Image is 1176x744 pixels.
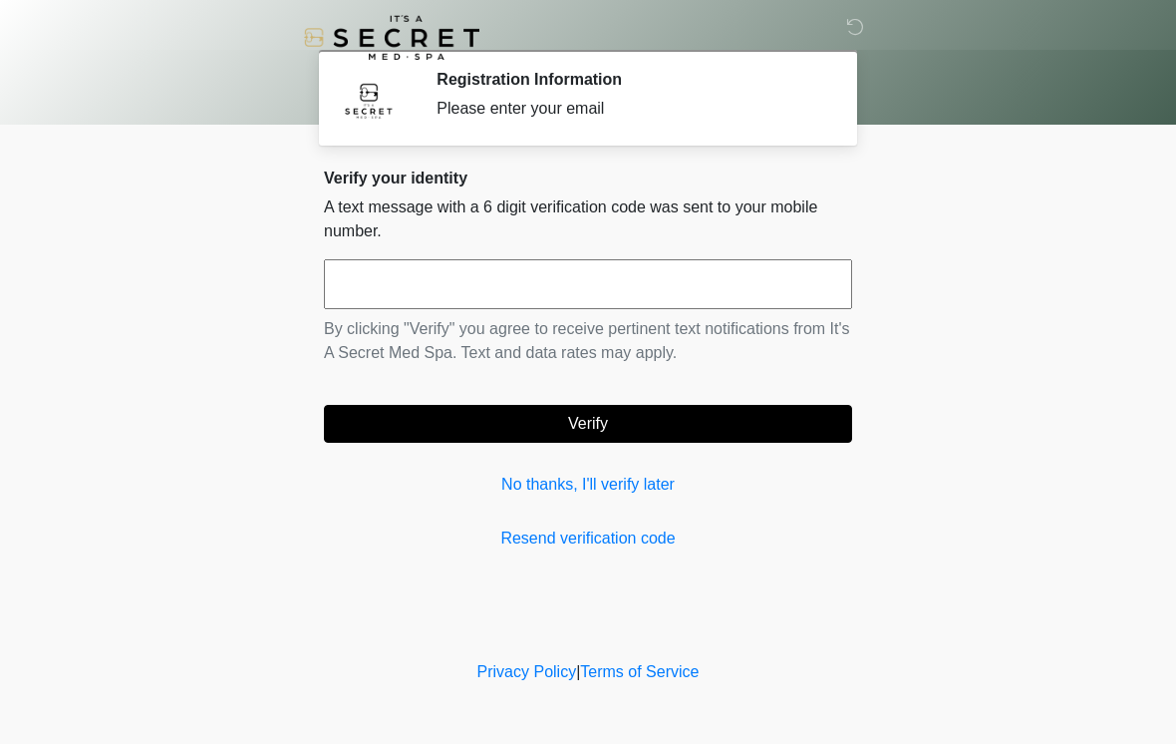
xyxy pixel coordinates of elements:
a: Terms of Service [580,663,699,680]
button: Verify [324,405,852,443]
p: A text message with a 6 digit verification code was sent to your mobile number. [324,195,852,243]
a: Privacy Policy [477,663,577,680]
h2: Registration Information [437,70,822,89]
h2: Verify your identity [324,169,852,187]
img: It's A Secret Med Spa Logo [304,15,479,60]
a: | [576,663,580,680]
div: Please enter your email [437,97,822,121]
a: No thanks, I'll verify later [324,473,852,497]
p: By clicking "Verify" you agree to receive pertinent text notifications from It's A Secret Med Spa... [324,317,852,365]
a: Resend verification code [324,527,852,551]
img: Agent Avatar [339,70,399,130]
